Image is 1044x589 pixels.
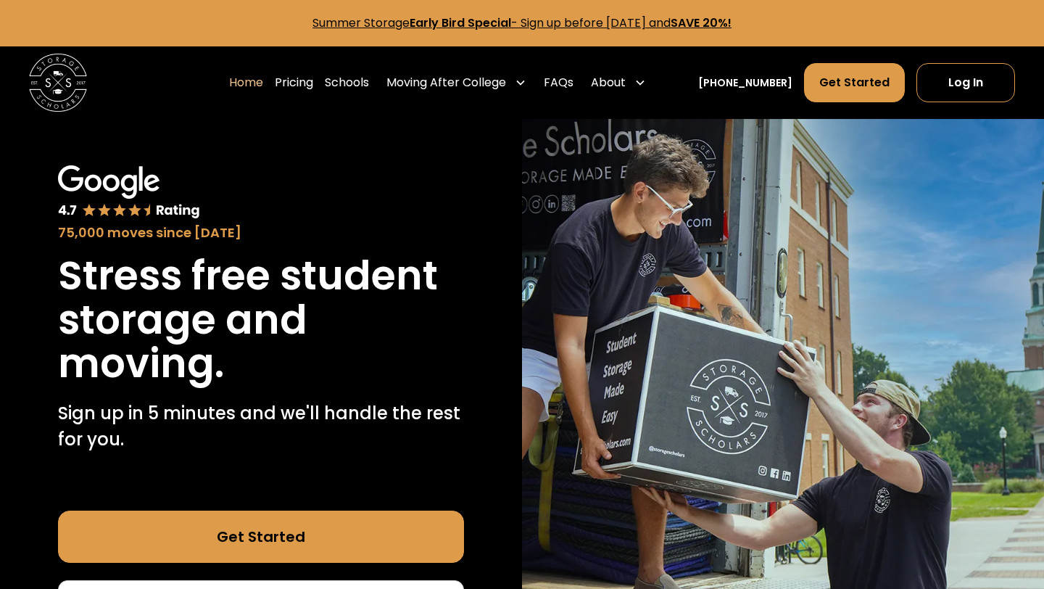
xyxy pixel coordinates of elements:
a: Get Started [804,63,905,102]
a: Schools [325,62,369,103]
a: Pricing [275,62,313,103]
a: Summer StorageEarly Bird Special- Sign up before [DATE] andSAVE 20%! [312,15,732,31]
p: Sign up in 5 minutes and we'll handle the rest for you. [58,400,464,453]
img: Google 4.7 star rating [58,165,200,220]
a: home [29,54,87,112]
div: 75,000 moves since [DATE] [58,223,464,242]
a: Log In [916,63,1015,102]
a: Get Started [58,511,464,563]
a: FAQs [544,62,573,103]
h1: Stress free student storage and moving. [58,254,464,386]
strong: SAVE 20%! [671,15,732,31]
img: Storage Scholars main logo [29,54,87,112]
div: Moving After College [386,74,506,91]
div: About [585,62,652,103]
div: About [591,74,626,91]
a: [PHONE_NUMBER] [698,75,792,91]
div: Moving After College [381,62,532,103]
strong: Early Bird Special [410,15,511,31]
a: Home [229,62,263,103]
